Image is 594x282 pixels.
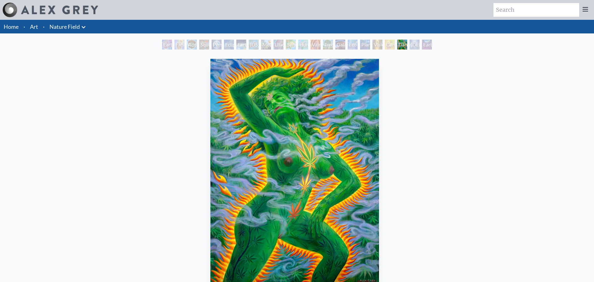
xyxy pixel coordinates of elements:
div: Vajra Horse [311,40,321,50]
div: Eclipse [224,40,234,50]
div: [DEMOGRAPHIC_DATA] in the Ocean of Awareness [410,40,420,50]
li: · [21,20,28,33]
a: Art [30,22,38,31]
div: Symbiosis: Gall Wasp & Oak Tree [286,40,296,50]
div: Metamorphosis [261,40,271,50]
div: Cannabis Mudra [385,40,395,50]
a: Nature Field [49,22,80,31]
div: Tree & Person [323,40,333,50]
div: Dance of Cannabia [397,40,407,50]
div: Gaia [335,40,345,50]
div: Lilacs [273,40,283,50]
div: [US_STATE] Song [249,40,259,50]
a: Home [4,23,19,30]
li: · [41,20,47,33]
div: Eco-Atlas [348,40,358,50]
div: Acorn Dream [187,40,197,50]
div: Earthmind [422,40,432,50]
div: Earth Witness [162,40,172,50]
div: Person Planet [212,40,222,50]
div: Vision Tree [372,40,382,50]
div: Earth Energies [236,40,246,50]
div: Squirrel [199,40,209,50]
input: Search [493,3,579,17]
div: Flesh of the Gods [174,40,184,50]
div: Humming Bird [298,40,308,50]
div: Planetary Prayers [360,40,370,50]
